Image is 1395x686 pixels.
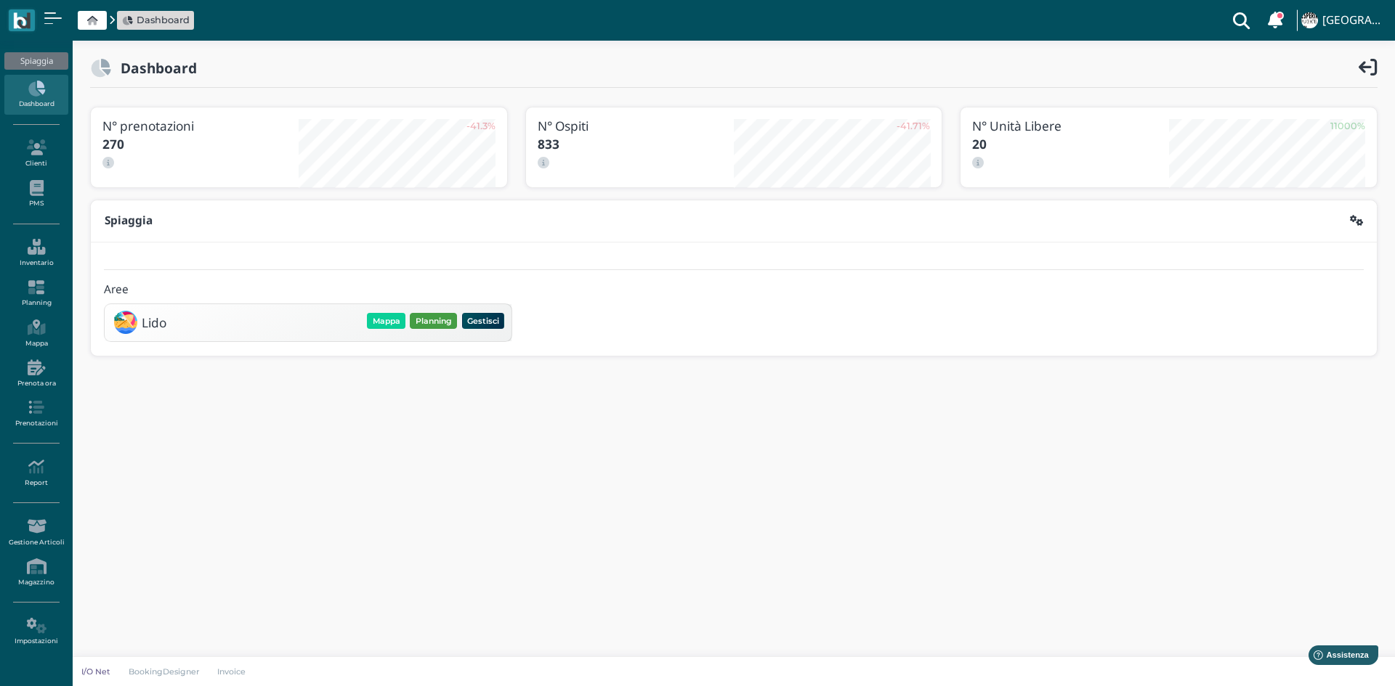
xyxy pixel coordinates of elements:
a: Inventario [4,233,68,273]
h3: Lido [142,316,166,330]
img: logo [13,12,30,29]
h3: N° Unità Libere [972,119,1168,133]
a: Dashboard [122,13,190,27]
button: Gestisci [462,313,505,329]
b: 270 [102,136,124,152]
h3: N° prenotazioni [102,119,299,133]
img: ... [1301,12,1317,28]
iframe: Help widget launcher [1292,641,1383,674]
a: Mappa [4,314,68,354]
h4: [GEOGRAPHIC_DATA] [1322,15,1386,27]
a: Prenotazioni [4,393,68,433]
h4: Aree [104,284,129,296]
b: Spiaggia [105,213,153,228]
h3: N° Ospiti [538,119,734,133]
a: Planning [4,274,68,314]
h2: Dashboard [111,60,197,75]
b: 833 [538,136,559,152]
button: Mappa [367,313,405,329]
span: Assistenza [43,12,96,23]
button: Planning [410,313,457,329]
a: Dashboard [4,75,68,115]
span: Dashboard [137,13,190,27]
a: ... [GEOGRAPHIC_DATA] [1299,3,1386,38]
a: PMS [4,174,68,214]
a: Prenota ora [4,354,68,393]
b: 20 [972,136,987,152]
div: Spiaggia [4,52,68,70]
a: Clienti [4,134,68,173]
